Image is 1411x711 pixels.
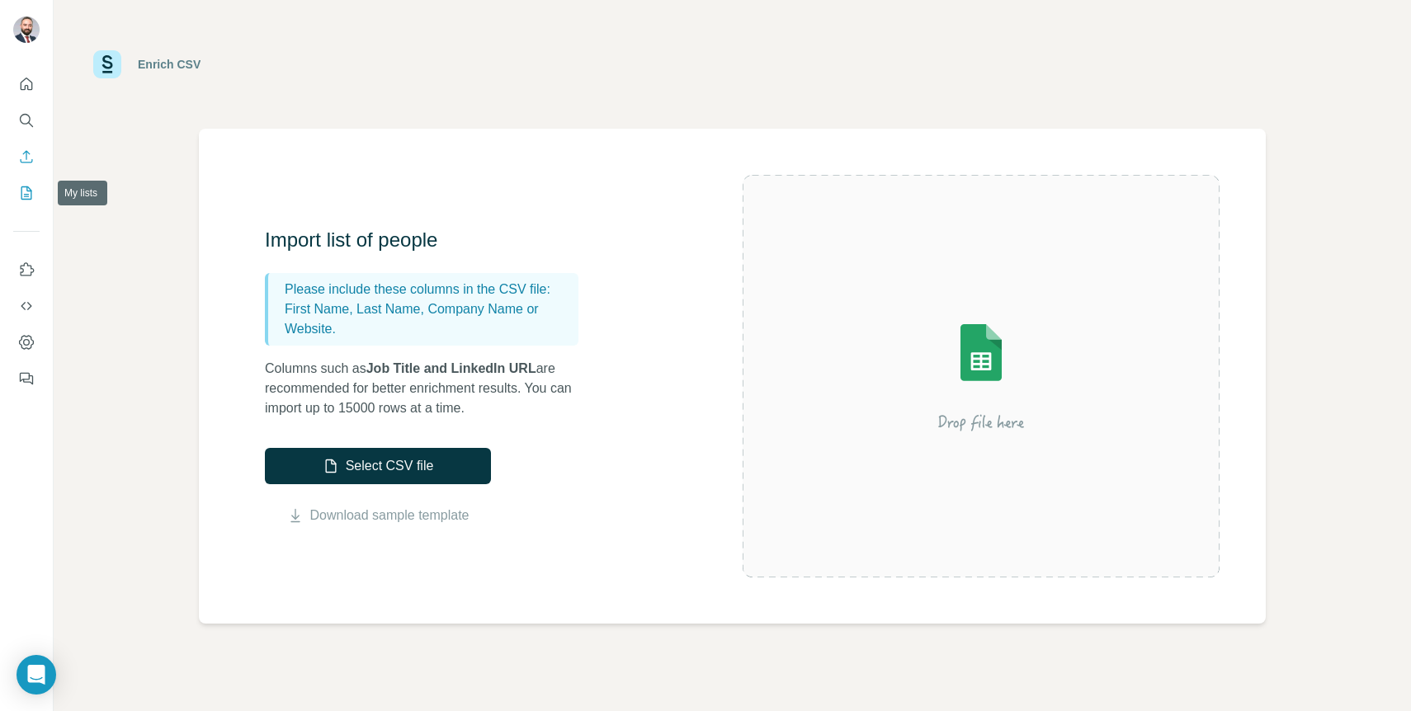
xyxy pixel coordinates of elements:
button: Search [13,106,40,135]
button: My lists [13,178,40,208]
span: Job Title and LinkedIn URL [366,361,536,375]
button: Use Surfe API [13,291,40,321]
h3: Import list of people [265,227,595,253]
button: Dashboard [13,327,40,357]
button: Feedback [13,364,40,393]
img: Avatar [13,16,40,43]
button: Quick start [13,69,40,99]
button: Use Surfe on LinkedIn [13,255,40,285]
div: Enrich CSV [138,56,201,73]
p: Columns such as are recommended for better enrichment results. You can import up to 15000 rows at... [265,359,595,418]
a: Download sample template [310,506,470,525]
img: Surfe Illustration - Drop file here or select below [833,277,1130,475]
div: Open Intercom Messenger [17,655,56,695]
img: Surfe Logo [93,50,121,78]
button: Download sample template [265,506,491,525]
p: Please include these columns in the CSV file: [285,280,572,299]
button: Select CSV file [265,448,491,484]
button: Enrich CSV [13,142,40,172]
p: First Name, Last Name, Company Name or Website. [285,299,572,339]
